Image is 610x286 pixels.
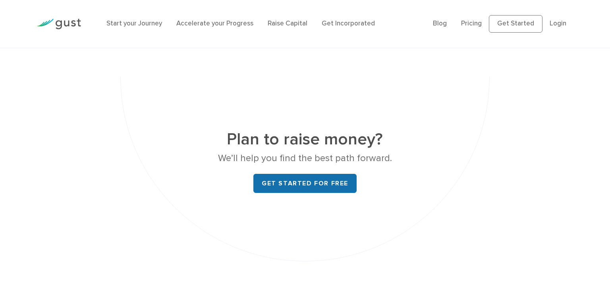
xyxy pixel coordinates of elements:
a: Get Incorporated [322,19,375,27]
a: Blog [433,19,447,27]
h2: Plan to raise money? [155,128,454,151]
a: Pricing [461,19,482,27]
a: Accelerate your Progress [176,19,253,27]
a: Raise Capital [268,19,307,27]
img: Gust Logo [37,19,81,29]
a: Login [550,19,566,27]
a: Start your Journey [106,19,162,27]
a: Get Started [489,15,542,33]
p: We’ll help you find the best path forward. [155,151,454,166]
a: Get started for free [253,174,357,193]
